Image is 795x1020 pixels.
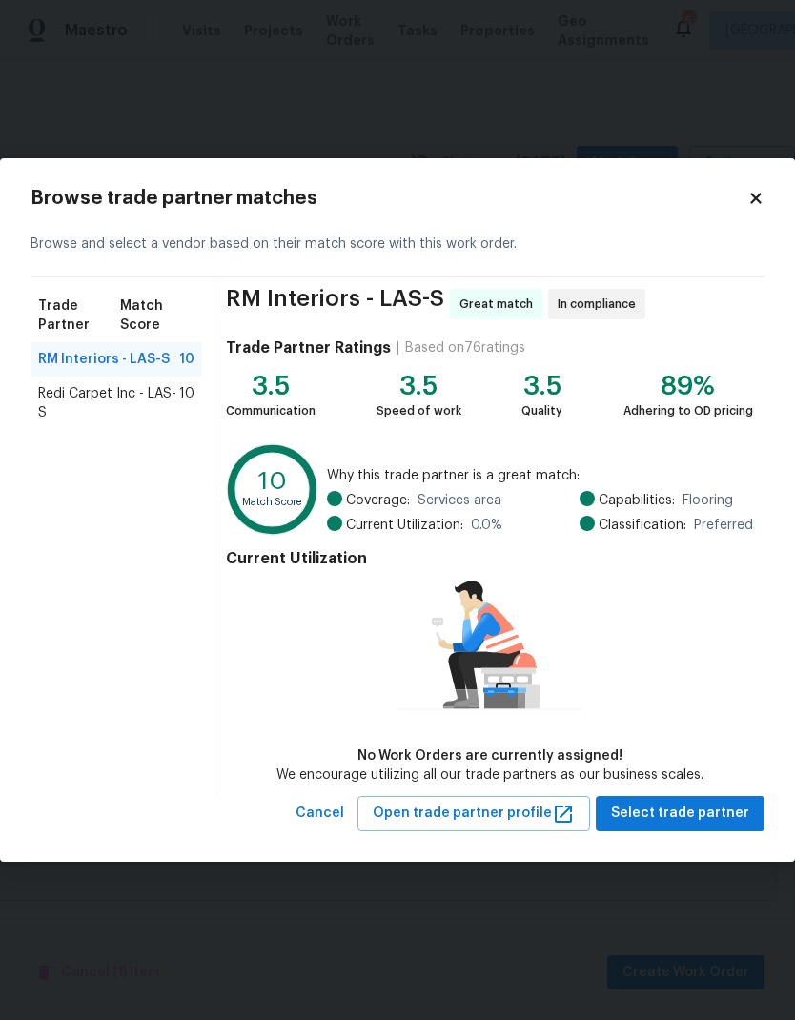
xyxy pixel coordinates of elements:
[377,401,461,420] div: Speed of work
[38,384,179,422] span: Redi Carpet Inc - LAS-S
[226,289,444,319] span: RM Interiors - LAS-S
[521,377,562,396] div: 3.5
[611,802,749,826] span: Select trade partner
[226,401,316,420] div: Communication
[31,212,764,277] div: Browse and select a vendor based on their match score with this work order.
[242,497,303,507] text: Match Score
[31,189,747,208] h2: Browse trade partner matches
[226,377,316,396] div: 3.5
[226,549,753,568] h4: Current Utilization
[377,377,461,396] div: 3.5
[623,377,753,396] div: 89%
[459,295,540,314] span: Great match
[288,796,352,831] button: Cancel
[373,802,575,826] span: Open trade partner profile
[327,466,753,485] span: Why this trade partner is a great match:
[599,491,675,510] span: Capabilities:
[391,338,405,357] div: |
[346,516,463,535] span: Current Utilization:
[558,295,643,314] span: In compliance
[276,746,703,765] div: No Work Orders are currently assigned!
[120,296,194,335] span: Match Score
[599,516,686,535] span: Classification:
[179,350,194,369] span: 10
[226,338,391,357] h4: Trade Partner Ratings
[276,765,703,785] div: We encourage utilizing all our trade partners as our business scales.
[418,491,501,510] span: Services area
[296,802,344,826] span: Cancel
[683,491,733,510] span: Flooring
[521,401,562,420] div: Quality
[596,796,764,831] button: Select trade partner
[38,296,120,335] span: Trade Partner
[346,491,410,510] span: Coverage:
[179,384,194,422] span: 10
[694,516,753,535] span: Preferred
[471,516,502,535] span: 0.0 %
[623,401,753,420] div: Adhering to OD pricing
[405,338,525,357] div: Based on 76 ratings
[357,796,590,831] button: Open trade partner profile
[258,469,287,495] text: 10
[38,350,170,369] span: RM Interiors - LAS-S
